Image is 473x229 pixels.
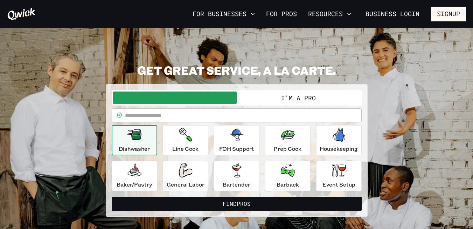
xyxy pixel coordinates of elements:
[223,180,250,189] p: Bartender
[316,125,362,155] button: Housekeeping
[112,125,157,155] button: Dishwasher
[214,161,259,191] button: Bartender
[214,125,259,155] button: FOH Support
[274,144,301,153] p: Prep Cook
[277,180,299,189] p: Barback
[316,161,362,191] button: Event Setup
[167,180,204,189] p: General Labor
[112,197,362,211] button: FindPros
[360,7,425,21] a: Business Login
[190,8,258,20] button: For Businesses
[112,161,157,191] button: Baker/Pastry
[117,180,152,189] p: Baker/Pastry
[172,144,199,153] p: Line Cook
[163,125,208,155] button: Line Cook
[163,161,208,191] button: General Labor
[322,180,355,189] p: Event Setup
[219,144,254,153] p: FOH Support
[119,144,150,153] p: Dishwasher
[113,92,237,104] button: I'm a Business
[265,161,311,191] button: Barback
[305,8,354,20] button: Resources
[263,8,300,20] a: For Pros
[265,125,311,155] button: Prep Cook
[431,7,466,21] button: Signup
[320,144,358,153] p: Housekeeping
[106,63,368,77] h2: GET GREAT SERVICE, A LA CARTE.
[237,92,360,104] button: I'm a Pro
